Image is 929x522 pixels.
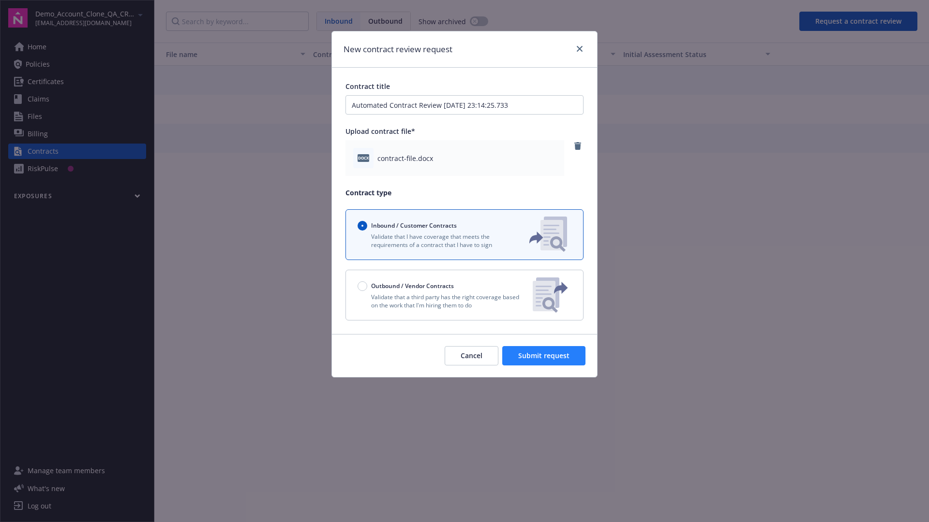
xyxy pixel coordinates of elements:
[345,188,584,198] p: Contract type
[345,270,584,320] button: Outbound / Vendor ContractsValidate that a third party has the right coverage based on the work t...
[358,281,367,291] input: Outbound / Vendor Contracts
[358,154,369,161] span: docx
[572,140,584,152] a: remove
[358,293,525,309] p: Validate that a third party has the right coverage based on the work that I'm hiring them to do
[377,153,433,163] span: contract-file.docx
[344,43,452,56] h1: New contract review request
[371,282,454,290] span: Outbound / Vendor Contracts
[358,232,513,249] p: Validate that I have coverage that meets the requirements of a contract that I have to sign
[445,346,498,365] button: Cancel
[518,351,569,360] span: Submit request
[574,43,585,55] a: close
[461,351,482,360] span: Cancel
[358,221,367,231] input: Inbound / Customer Contracts
[345,95,584,115] input: Enter a title for this contract
[502,346,585,365] button: Submit request
[345,209,584,260] button: Inbound / Customer ContractsValidate that I have coverage that meets the requirements of a contra...
[345,127,415,136] span: Upload contract file*
[371,221,457,230] span: Inbound / Customer Contracts
[345,82,390,91] span: Contract title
